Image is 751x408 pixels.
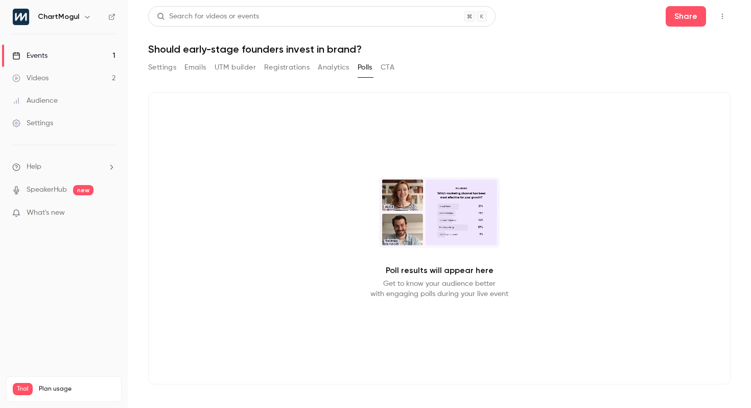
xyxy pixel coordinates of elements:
[386,264,494,277] p: Poll results will appear here
[12,118,53,128] div: Settings
[39,385,115,393] span: Plan usage
[370,279,508,299] p: Get to know your audience better with engaging polls during your live event
[358,59,372,76] button: Polls
[666,6,706,27] button: Share
[27,208,65,218] span: What's new
[264,59,310,76] button: Registrations
[215,59,256,76] button: UTM builder
[381,59,394,76] button: CTA
[148,59,176,76] button: Settings
[27,185,67,195] a: SpeakerHub
[157,11,259,22] div: Search for videos or events
[12,51,48,61] div: Events
[12,96,58,106] div: Audience
[73,185,93,195] span: new
[318,59,349,76] button: Analytics
[148,43,731,55] h1: Should early-stage founders invest in brand?
[12,73,49,83] div: Videos
[27,162,41,172] span: Help
[12,162,115,172] li: help-dropdown-opener
[184,59,206,76] button: Emails
[13,383,33,395] span: Trial
[13,9,29,25] img: ChartMogul
[103,209,115,218] iframe: Noticeable Trigger
[38,12,79,22] h6: ChartMogul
